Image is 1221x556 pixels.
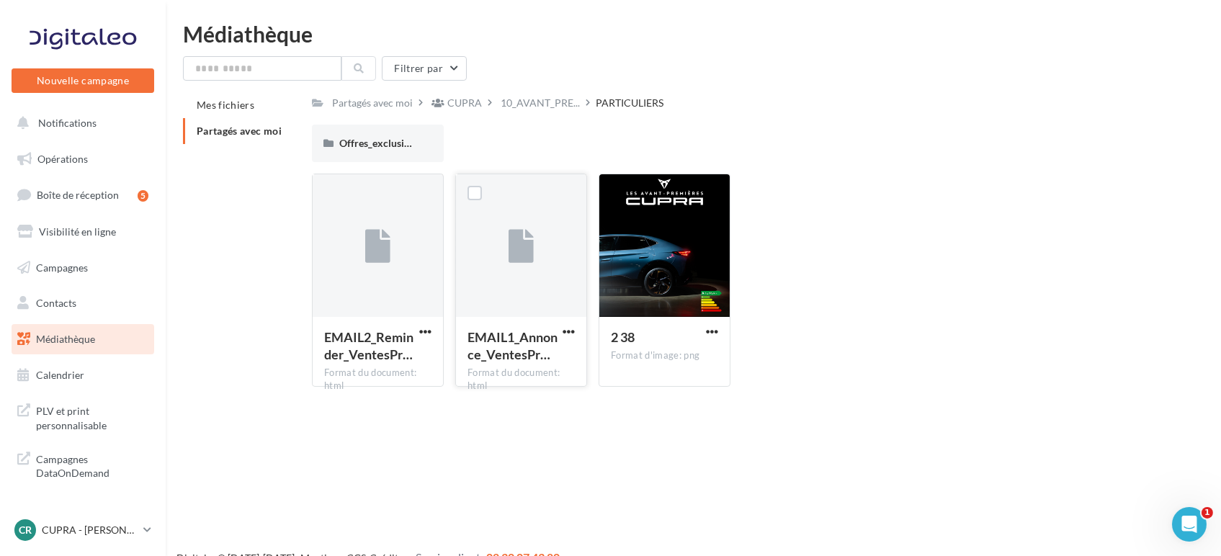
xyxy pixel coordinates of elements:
div: Format du document: html [468,367,575,393]
span: Boîte de réception [37,189,119,201]
span: 2 38 [611,329,635,345]
button: Nouvelle campagne [12,68,154,93]
span: Offres_exclusives [339,137,419,149]
iframe: Intercom live chat [1172,507,1207,542]
span: EMAIL1_Annonce_VentesPrivées_CUPRA [468,329,558,362]
a: Campagnes [9,253,157,283]
span: Contacts [36,297,76,309]
span: Notifications [38,117,97,129]
div: CUPRA [447,96,482,110]
span: Partagés avec moi [197,125,282,137]
span: Opérations [37,153,88,165]
a: Boîte de réception5 [9,179,157,210]
a: Médiathèque [9,324,157,354]
span: Visibilité en ligne [39,225,116,238]
span: EMAIL2_Reminder_VentesPrivées_CUPRA [324,329,413,362]
a: Opérations [9,144,157,174]
span: Calendrier [36,369,84,381]
button: Notifications [9,108,151,138]
a: Visibilité en ligne [9,217,157,247]
a: CR CUPRA - [PERSON_NAME] [12,516,154,544]
span: 1 [1202,507,1213,519]
a: Calendrier [9,360,157,390]
a: Campagnes DataOnDemand [9,444,157,486]
span: CR [19,523,32,537]
div: Médiathèque [183,23,1204,45]
p: CUPRA - [PERSON_NAME] [42,523,138,537]
span: Médiathèque [36,333,95,345]
div: Partagés avec moi [332,96,413,110]
div: Format d'image: png [611,349,718,362]
span: Mes fichiers [197,99,254,111]
button: Filtrer par [382,56,467,81]
a: Contacts [9,288,157,318]
div: 5 [138,190,148,202]
span: Campagnes [36,261,88,273]
span: PLV et print personnalisable [36,401,148,432]
a: PLV et print personnalisable [9,395,157,438]
span: Campagnes DataOnDemand [36,449,148,480]
div: PARTICULIERS [596,96,663,110]
span: 10_AVANT_PRE... [501,96,580,110]
div: Format du document: html [324,367,431,393]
